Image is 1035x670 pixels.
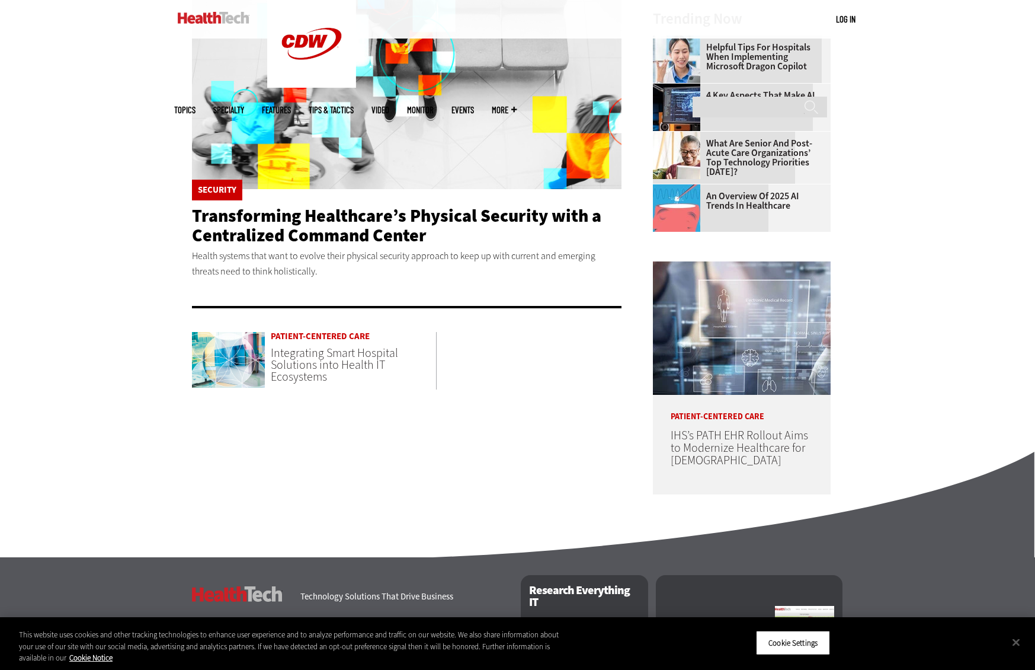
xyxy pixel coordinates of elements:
[267,78,356,91] a: CDW
[836,14,855,24] a: Log in
[653,132,700,179] img: Older person using tablet
[653,395,831,421] p: Patient-Centered Care
[271,332,436,341] a: Patient-Centered Care
[653,261,831,395] img: Electronic health records
[407,106,434,114] a: MonITor
[300,592,506,601] h4: Technology Solutions That Drive Business
[192,248,622,279] p: Health systems that want to evolve their physical security approach to keep up with current and e...
[174,106,196,114] span: Topics
[653,192,823,210] a: An Overview of 2025 AI Trends in Healthcare
[653,132,706,141] a: Older person using tablet
[198,186,236,194] a: Security
[653,84,700,131] img: Desktop monitor with brain AI concept
[192,332,265,388] img: hospital scenes with kaleidoscope effect
[756,630,830,655] button: Cookie Settings
[262,106,291,114] a: Features
[1003,629,1029,655] button: Close
[309,106,354,114] a: Tips & Tactics
[19,629,569,664] div: This website uses cookies and other tracking technologies to enhance user experience and to analy...
[521,575,648,618] h2: Research Everything IT
[271,345,398,385] a: Integrating Smart Hospital Solutions into Health IT Ecosystems
[653,139,823,177] a: What Are Senior and Post-Acute Care Organizations’ Top Technology Priorities [DATE]?
[178,12,249,24] img: Home
[653,84,706,93] a: Desktop monitor with brain AI concept
[192,204,601,247] a: Transforming Healthcare’s Physical Security with a Centralized Command Center
[671,427,808,468] a: IHS’s PATH EHR Rollout Aims to Modernize Healthcare for [DEMOGRAPHIC_DATA]
[371,106,389,114] a: Video
[653,184,700,232] img: illustration of computer chip being put inside head with waves
[69,653,113,663] a: More information about your privacy
[451,106,474,114] a: Events
[836,13,855,25] div: User menu
[653,184,706,194] a: illustration of computer chip being put inside head with waves
[192,586,283,602] h3: HealthTech
[213,106,244,114] span: Specialty
[492,106,517,114] span: More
